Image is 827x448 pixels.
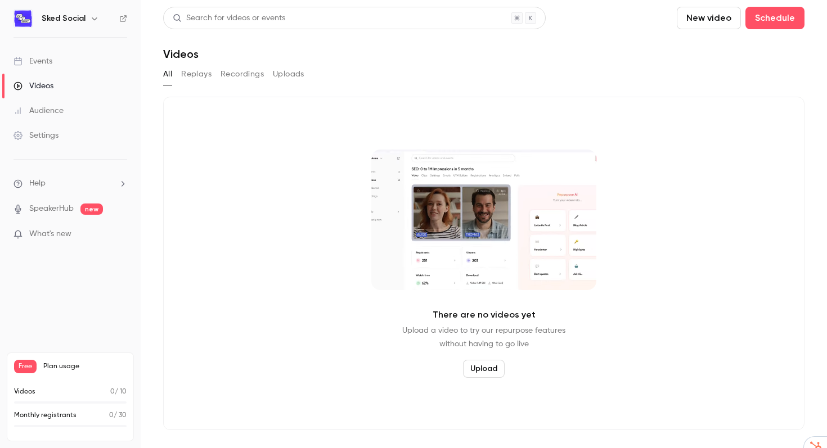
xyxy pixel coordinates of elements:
[29,178,46,189] span: Help
[677,7,741,29] button: New video
[402,324,565,351] p: Upload a video to try our repurpose features without having to go live
[14,56,52,67] div: Events
[433,308,536,322] p: There are no videos yet
[163,7,804,441] section: Videos
[109,410,127,420] p: / 30
[14,410,77,420] p: Monthly registrants
[181,65,212,83] button: Replays
[14,360,37,373] span: Free
[173,12,285,24] div: Search for videos or events
[14,387,35,397] p: Videos
[14,130,59,141] div: Settings
[163,47,199,61] h1: Videos
[110,388,115,395] span: 0
[109,412,114,419] span: 0
[14,178,127,189] li: help-dropdown-opener
[463,360,505,378] button: Upload
[273,65,304,83] button: Uploads
[80,203,103,215] span: new
[14,105,64,116] div: Audience
[14,80,53,92] div: Videos
[110,387,127,397] p: / 10
[163,65,172,83] button: All
[221,65,264,83] button: Recordings
[42,13,86,24] h6: Sked Social
[43,362,127,371] span: Plan usage
[745,7,804,29] button: Schedule
[29,228,71,240] span: What's new
[14,10,32,28] img: Sked Social
[114,229,127,239] iframe: Noticeable Trigger
[29,203,74,215] a: SpeakerHub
